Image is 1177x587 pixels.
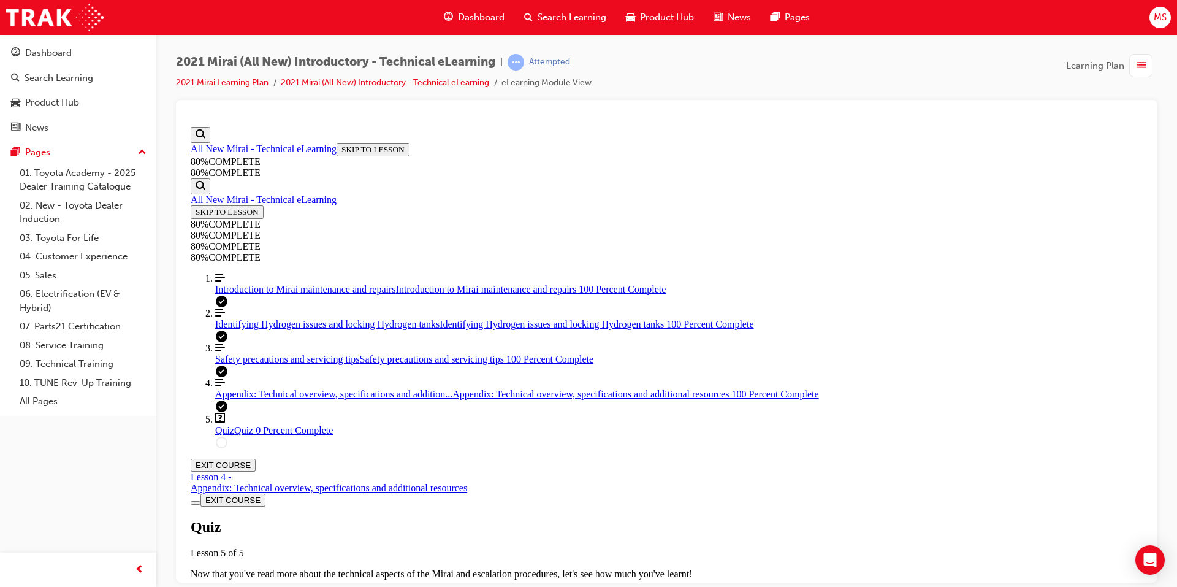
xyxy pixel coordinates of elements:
[15,336,151,355] a: 08. Service Training
[5,83,78,97] button: SKIP TO LESSON
[29,303,48,313] span: Quiz
[15,317,151,336] a: 07. Parts21 Certification
[5,67,151,90] a: Search Learning
[1149,7,1171,28] button: MS
[267,267,633,277] span: Appendix: Technical overview, specifications and additional resources 100 Percent Complete
[1066,54,1157,77] button: Learning Plan
[11,73,20,84] span: search-icon
[5,21,151,32] a: All New Mirai - Technical eLearning
[434,5,514,30] a: guage-iconDashboard
[5,91,151,114] a: Product Hub
[15,374,151,393] a: 10. TUNE Rev-Up Training
[176,77,269,88] a: 2021 Mirai Learning Plan
[15,392,151,411] a: All Pages
[5,361,281,372] div: Appendix: Technical overview, specifications and additional resources
[25,145,50,159] div: Pages
[5,117,151,139] a: News
[5,42,151,64] a: Dashboard
[29,267,267,277] span: Appendix: Technical overview, specifications and addition...
[29,291,957,314] a: Quiz 0 Percent Complete
[5,39,151,141] button: DashboardSearch LearningProduct HubNews
[29,232,174,242] span: Safety precautions and servicing tips
[5,56,25,72] button: Show Search Bar
[458,10,505,25] span: Dashboard
[5,337,70,350] button: EXIT COURSE
[6,4,104,31] img: Trak
[29,256,957,278] a: Appendix: Technical overview, specifications and additional resources 100 Percent Complete
[538,10,606,25] span: Search Learning
[15,372,80,385] button: EXIT COURSE
[15,247,151,266] a: 04. Customer Experience
[1066,59,1124,73] span: Learning Plan
[25,96,79,110] div: Product Hub
[704,5,761,30] a: news-iconNews
[5,426,957,437] div: Lesson 5 of 5
[5,350,281,372] a: Lesson 4 - Appendix: Technical overview, specifications and additional resources
[524,10,533,25] span: search-icon
[529,56,570,68] div: Attempted
[5,350,281,372] div: Lesson 4 -
[771,10,780,25] span: pages-icon
[728,10,751,25] span: News
[5,141,151,164] button: Pages
[5,397,957,413] div: Quiz
[5,447,957,458] p: Now that you've read more about the technical aspects of the Mirai and escalation procedures, let...
[514,5,616,30] a: search-iconSearch Learning
[25,71,93,85] div: Search Learning
[210,162,481,172] span: Introduction to Mirai maintenance and repairs 100 Percent Complete
[785,10,810,25] span: Pages
[1135,545,1165,575] div: Open Intercom Messenger
[5,34,957,45] div: 80 % COMPLETE
[29,197,254,207] span: Identifying Hydrogen issues and locking Hydrogen tanks
[1137,58,1146,74] span: list-icon
[15,285,151,317] a: 06. Electrification (EV & Hybrid)
[626,10,635,25] span: car-icon
[5,5,25,21] button: Show Search Bar
[5,379,15,383] button: Toggle Course Overview
[11,123,20,134] span: news-icon
[29,162,210,172] span: Introduction to Mirai maintenance and repairs
[25,121,48,135] div: News
[151,21,224,34] button: SKIP TO LESSON
[5,5,957,56] section: Course Information
[640,10,694,25] span: Product Hub
[714,10,723,25] span: news-icon
[15,266,151,285] a: 05. Sales
[11,98,20,109] span: car-icon
[1154,10,1167,25] span: MS
[25,46,72,60] div: Dashboard
[508,54,524,71] span: learningRecordVerb_ATTEMPT-icon
[176,55,495,69] span: 2021 Mirai (All New) Introductory - Technical eLearning
[29,151,957,173] a: Introduction to Mirai maintenance and repairs 100 Percent Complete
[135,562,144,578] span: prev-icon
[11,147,20,158] span: pages-icon
[15,355,151,374] a: 09. Technical Training
[281,77,489,88] a: 2021 Mirai (All New) Introductory - Technical eLearning
[29,221,957,243] a: Safety precautions and servicing tips 100 Percent Complete
[5,56,177,119] section: Course Information
[444,10,453,25] span: guage-icon
[5,72,151,83] a: All New Mirai - Technical eLearning
[11,48,20,59] span: guage-icon
[15,164,151,196] a: 01. Toyota Academy - 2025 Dealer Training Catalogue
[174,232,408,242] span: Safety precautions and servicing tips 100 Percent Complete
[5,108,177,119] div: 80 % COMPLETE
[761,5,820,30] a: pages-iconPages
[5,5,957,327] section: Course Overview
[138,145,147,161] span: up-icon
[15,229,151,248] a: 03. Toyota For Life
[48,303,147,313] span: Quiz 0 Percent Complete
[15,196,151,229] a: 02. New - Toyota Dealer Induction
[254,197,568,207] span: Identifying Hydrogen issues and locking Hydrogen tanks 100 Percent Complete
[5,151,957,327] nav: Course Outline
[5,97,177,108] div: 80 % COMPLETE
[500,55,503,69] span: |
[5,119,957,130] div: 80 % COMPLETE
[5,45,957,56] div: 80 % COMPLETE
[5,130,957,141] div: 80 % COMPLETE
[616,5,704,30] a: car-iconProduct Hub
[29,186,957,208] a: Identifying Hydrogen issues and locking Hydrogen tanks 100 Percent Complete
[501,76,592,90] li: eLearning Module View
